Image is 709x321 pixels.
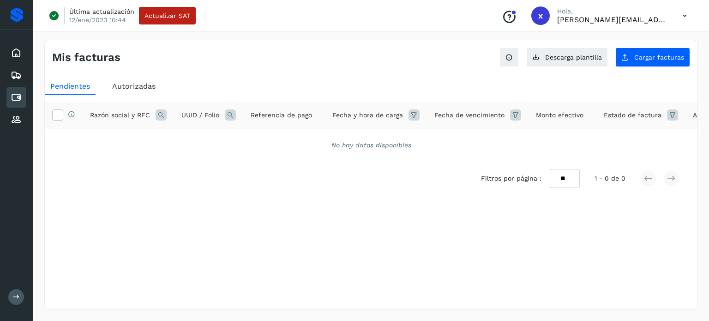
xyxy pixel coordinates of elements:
[536,110,583,120] span: Monto efectivo
[634,54,684,61] span: Cargar facturas
[434,110,505,120] span: Fecha de vencimiento
[52,51,120,64] h4: Mis facturas
[557,7,668,15] p: Hola,
[6,65,26,85] div: Embarques
[6,87,26,108] div: Cuentas por pagar
[69,7,134,16] p: Última actualización
[6,43,26,63] div: Inicio
[112,82,156,91] span: Autorizadas
[69,16,126,24] p: 12/ene/2023 10:44
[57,140,685,150] div: No hay datos disponibles
[181,110,219,120] span: UUID / Folio
[144,12,190,19] span: Actualizar SAT
[139,7,196,24] button: Actualizar SAT
[557,15,668,24] p: xochitl.miranda@99minutos.com
[604,110,661,120] span: Estado de factura
[332,110,403,120] span: Fecha y hora de carga
[526,48,608,67] button: Descarga plantilla
[545,54,602,61] span: Descarga plantilla
[595,174,625,183] span: 1 - 0 de 0
[6,109,26,130] div: Proveedores
[251,110,312,120] span: Referencia de pago
[615,48,690,67] button: Cargar facturas
[50,82,90,91] span: Pendientes
[90,110,150,120] span: Razón social y RFC
[481,174,541,183] span: Filtros por página :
